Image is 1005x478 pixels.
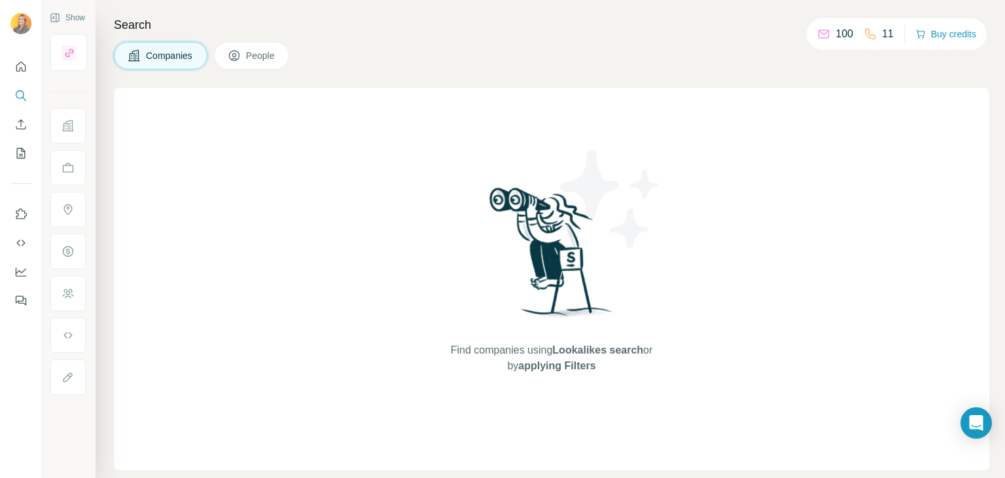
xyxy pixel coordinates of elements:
img: Surfe Illustration - Woman searching with binoculars [484,184,620,330]
span: applying Filters [518,360,595,371]
span: Companies [146,49,194,62]
button: Use Surfe on LinkedIn [10,202,31,226]
button: Use Surfe API [10,231,31,255]
img: Avatar [10,13,31,34]
button: Search [10,84,31,107]
span: Find companies using or by [447,342,656,374]
p: 11 [882,26,894,42]
button: Feedback [10,289,31,312]
div: Open Intercom Messenger [961,407,992,439]
button: Enrich CSV [10,113,31,136]
img: Surfe Illustration - Stars [552,140,669,258]
button: Buy credits [915,25,976,43]
span: People [246,49,276,62]
span: Lookalikes search [552,344,643,356]
h4: Search [114,16,989,34]
button: Dashboard [10,260,31,284]
p: 100 [836,26,853,42]
button: My lists [10,141,31,165]
button: Show [41,8,94,28]
button: Quick start [10,55,31,79]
